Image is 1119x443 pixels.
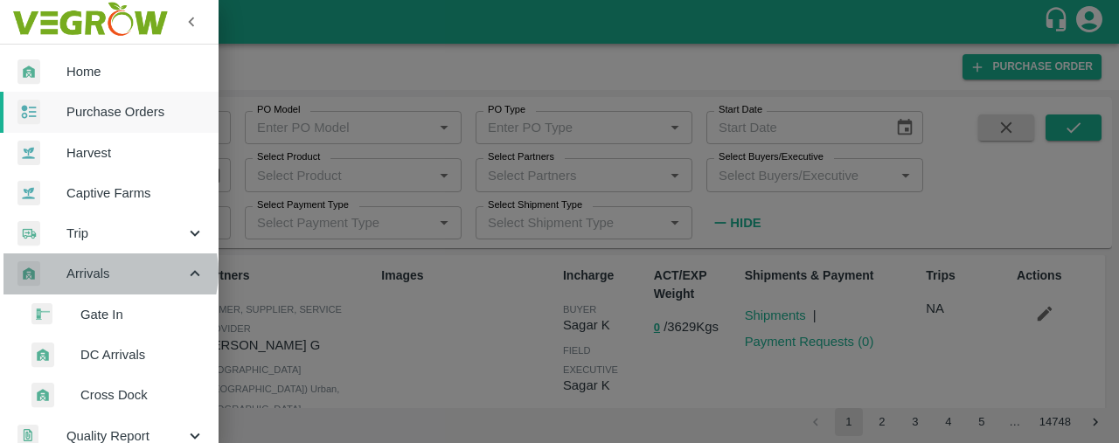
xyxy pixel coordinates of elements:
img: whArrival [17,261,40,287]
img: whArrival [31,343,54,368]
img: harvest [17,180,40,206]
span: Captive Farms [66,183,205,203]
img: gatein [31,303,52,325]
span: Purchase Orders [66,102,205,121]
img: whArrival [17,59,40,85]
img: whArrival [31,383,54,408]
a: gateinGate In [14,294,219,335]
span: Arrivals [66,264,185,283]
img: harvest [17,140,40,166]
span: DC Arrivals [80,345,205,364]
span: Home [66,62,205,81]
span: Harvest [66,143,205,163]
span: Trip [66,224,185,243]
a: whArrivalDC Arrivals [14,335,219,375]
a: whArrivalCross Dock [14,375,219,415]
img: reciept [17,100,40,125]
img: delivery [17,221,40,246]
span: Cross Dock [80,385,205,405]
span: Gate In [80,305,205,324]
